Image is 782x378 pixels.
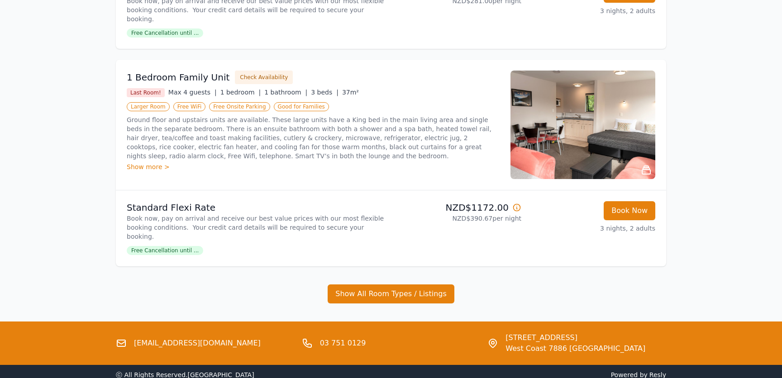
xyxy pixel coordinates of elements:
span: [STREET_ADDRESS] [505,332,645,343]
span: Free Onsite Parking [209,102,270,111]
span: Max 4 guests | [168,89,217,96]
p: Standard Flexi Rate [127,201,387,214]
p: Book now, pay on arrival and receive our best value prices with our most flexible booking conditi... [127,214,387,241]
p: 3 nights, 2 adults [529,6,655,15]
a: [EMAIL_ADDRESS][DOMAIN_NAME] [134,338,261,349]
span: 3 beds | [311,89,339,96]
p: NZD$1172.00 [395,201,521,214]
span: West Coast 7886 [GEOGRAPHIC_DATA] [505,343,645,354]
button: Book Now [604,201,655,220]
span: Free Cancellation until ... [127,246,203,255]
span: Good for Families [274,102,329,111]
a: 03 751 0129 [320,338,366,349]
button: Check Availability [235,71,293,84]
span: Free WiFi [173,102,206,111]
span: Last Room! [127,88,165,97]
span: 37m² [342,89,359,96]
p: 3 nights, 2 adults [529,224,655,233]
span: 1 bathroom | [264,89,307,96]
span: 1 bedroom | [220,89,261,96]
div: Show more > [127,162,500,171]
button: Show All Room Types / Listings [328,284,454,303]
p: Ground floor and upstairs units are available. These large units have a King bed in the main livi... [127,115,500,161]
span: Larger Room [127,102,170,111]
p: NZD$390.67 per night [395,214,521,223]
h3: 1 Bedroom Family Unit [127,71,229,84]
span: Free Cancellation until ... [127,28,203,38]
